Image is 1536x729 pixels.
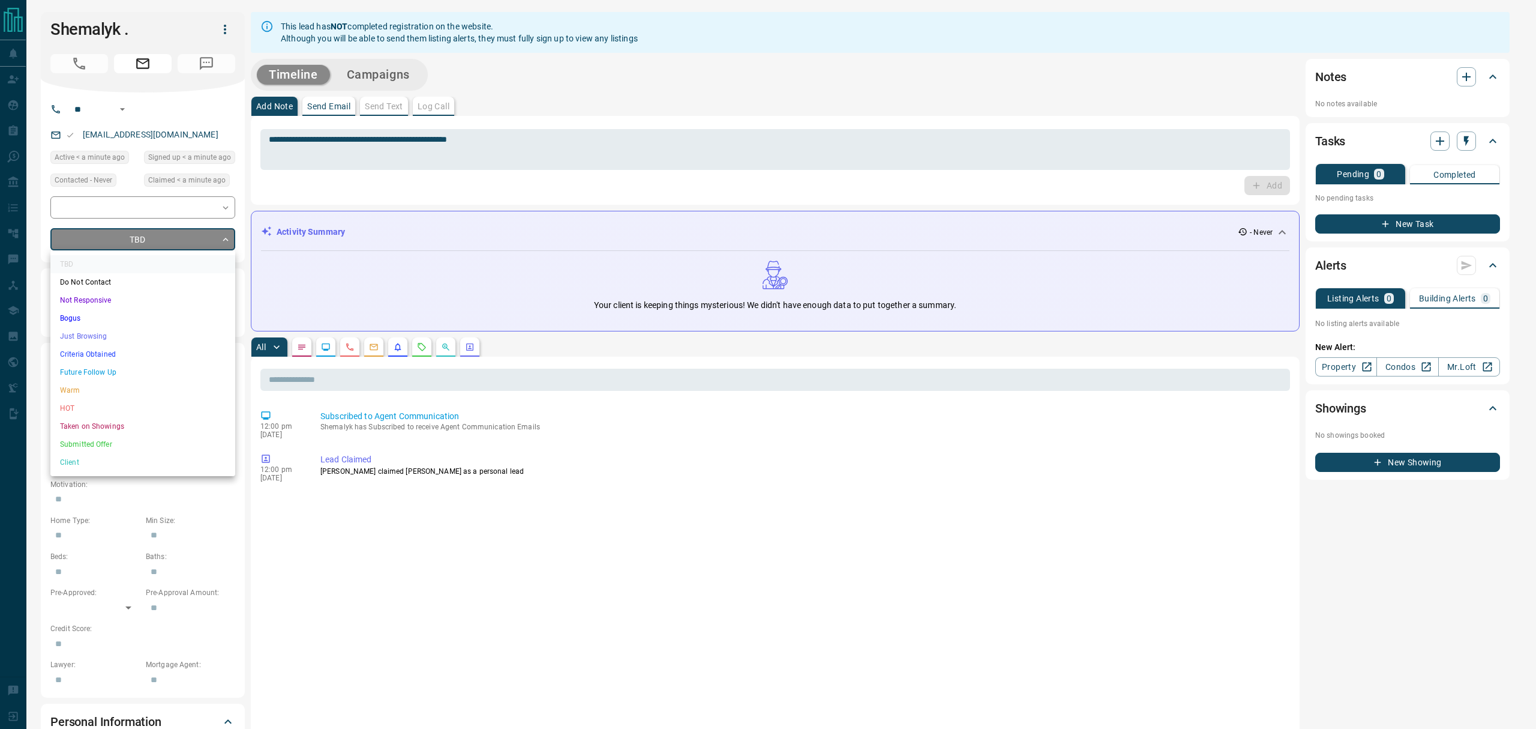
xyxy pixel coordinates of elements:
[50,399,235,417] li: HOT
[50,309,235,327] li: Bogus
[50,417,235,435] li: Taken on Showings
[50,327,235,345] li: Just Browsing
[50,345,235,363] li: Criteria Obtained
[50,291,235,309] li: Not Responsive
[50,273,235,291] li: Do Not Contact
[50,435,235,453] li: Submitted Offer
[50,363,235,381] li: Future Follow Up
[50,453,235,471] li: Client
[50,381,235,399] li: Warm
